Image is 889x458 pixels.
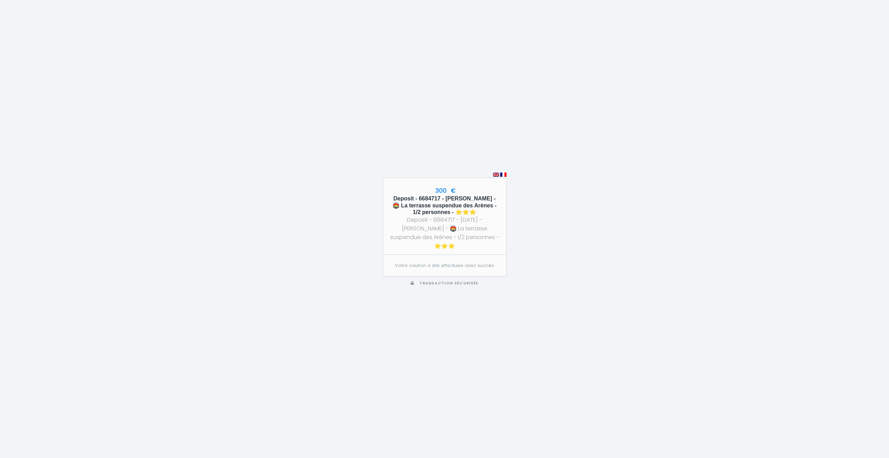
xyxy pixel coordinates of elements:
[500,173,507,177] img: fr.png
[419,281,478,286] span: Transaction sécurisée
[493,173,499,177] img: en.png
[389,195,500,215] h5: Deposit - 6684717 - [PERSON_NAME] - 🏟️ La terrasse suspendue des Arènes - 1/2 personnes - ⭐⭐⭐
[389,215,500,251] div: Deposit - 6684717 - [DATE] - [PERSON_NAME] - 🏟️ La terrasse suspendue des Arènes - 1/2 personnes ...
[434,186,456,195] span: 300 €
[391,262,498,269] p: Votre caution a été effectuée avec succès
